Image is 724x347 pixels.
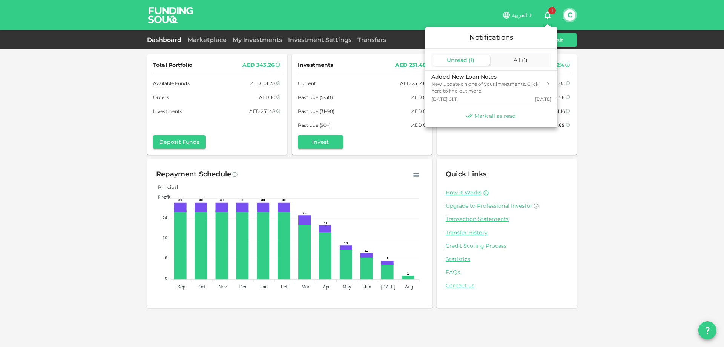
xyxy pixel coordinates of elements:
div: Added New Loan Notes [431,73,542,81]
span: [DATE] 01:11 [431,96,458,102]
div: New update on one of your investments. Click here to find out more. [431,81,542,94]
span: Notifications [469,33,513,42]
span: Mark all as read [474,113,515,120]
span: ( 1 ) [522,57,528,63]
span: Unread [447,57,467,63]
span: All [514,57,520,63]
span: ( 1 ) [469,57,474,63]
span: [DATE] [535,96,551,102]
